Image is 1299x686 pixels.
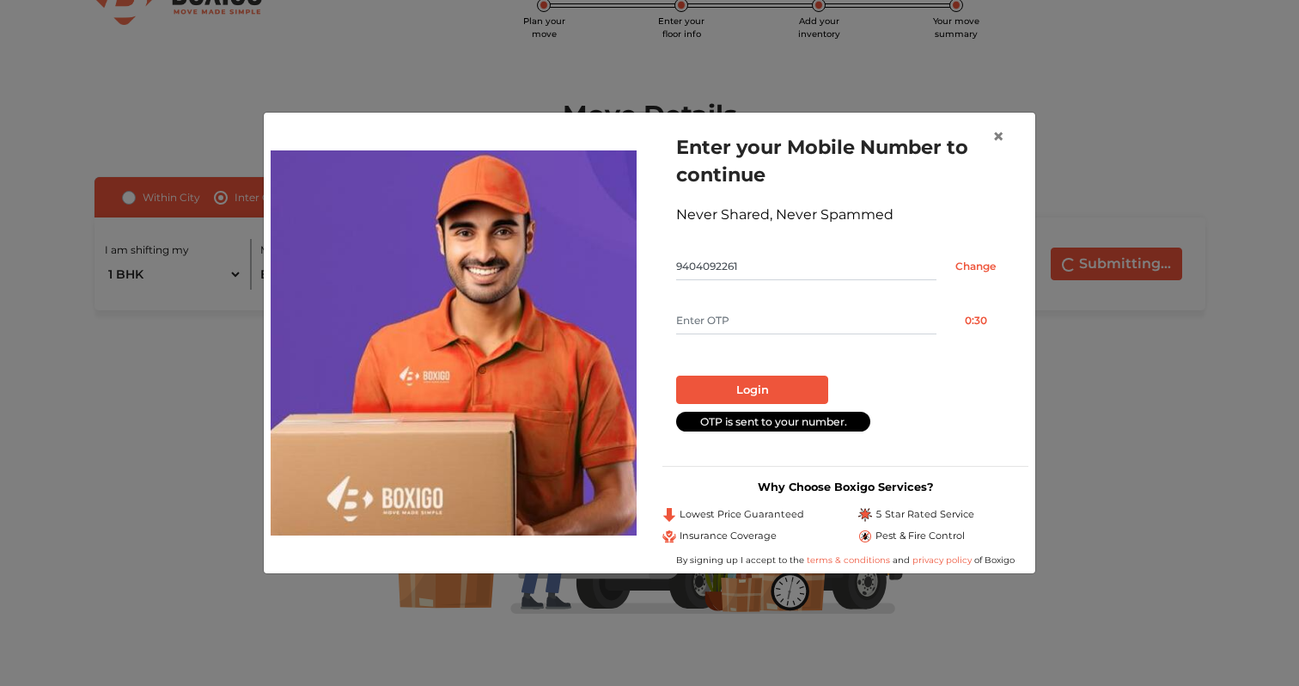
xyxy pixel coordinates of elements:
[662,481,1028,493] h3: Why Choose Boxigo Services?
[936,253,1015,280] input: Change
[875,529,965,543] span: Pest & Fire Control
[807,554,893,566] a: terms & conditions
[676,376,828,405] button: Login
[680,529,777,543] span: Insurance Coverage
[992,124,1004,149] span: ×
[979,113,1018,161] button: Close
[662,554,1028,567] div: By signing up I accept to the and of Boxigo
[676,412,870,432] div: OTP is sent to your number.
[910,554,974,566] a: privacy policy
[676,253,936,280] input: Mobile No
[875,507,974,522] span: 5 Star Rated Service
[680,507,804,522] span: Lowest Price Guaranteed
[676,205,1015,225] div: Never Shared, Never Spammed
[936,307,1015,334] button: 0:30
[676,307,936,334] input: Enter OTP
[676,133,1015,188] h1: Enter your Mobile Number to continue
[271,150,637,536] img: relocation-img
